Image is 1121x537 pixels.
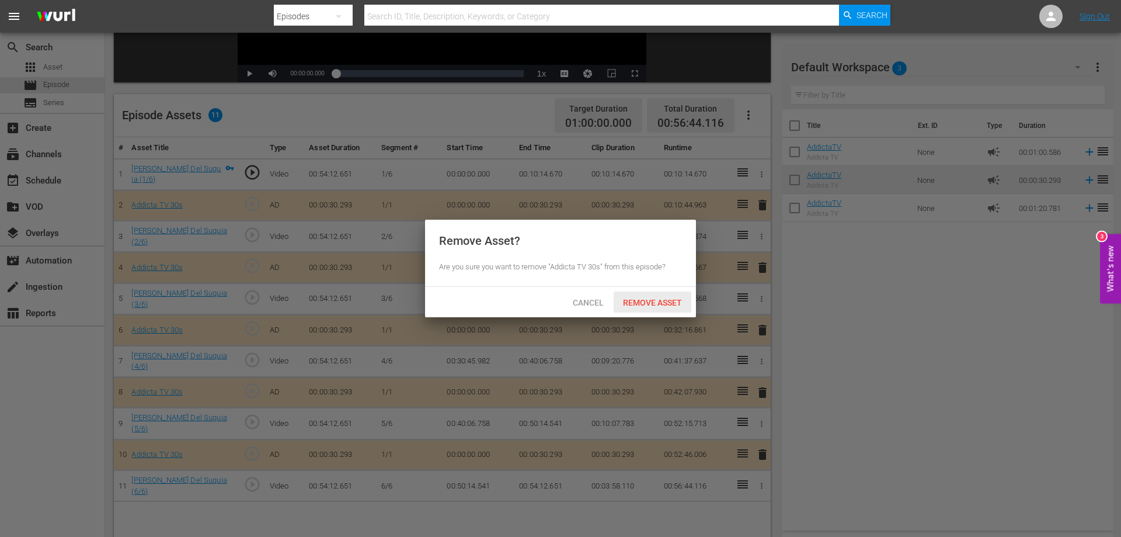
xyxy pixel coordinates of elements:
[1100,234,1121,303] button: Open Feedback Widget
[28,3,84,30] img: ans4CAIJ8jUAAAAAAAAAAAAAAAAAAAAAAAAgQb4GAAAAAAAAAAAAAAAAAAAAAAAAJMjXAAAAAAAAAAAAAAAAAAAAAAAAgAT5G...
[839,5,890,26] button: Search
[1080,12,1110,21] a: Sign Out
[439,234,520,248] div: Remove Asset?
[614,292,691,313] button: Remove Asset
[439,262,682,273] div: Are you sure you want to remove "Addicta TV 30s" from this episode?
[1097,231,1106,241] div: 3
[562,292,614,313] button: Cancel
[563,298,613,307] span: Cancel
[614,298,691,307] span: Remove Asset
[7,9,21,23] span: menu
[857,5,887,26] span: Search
